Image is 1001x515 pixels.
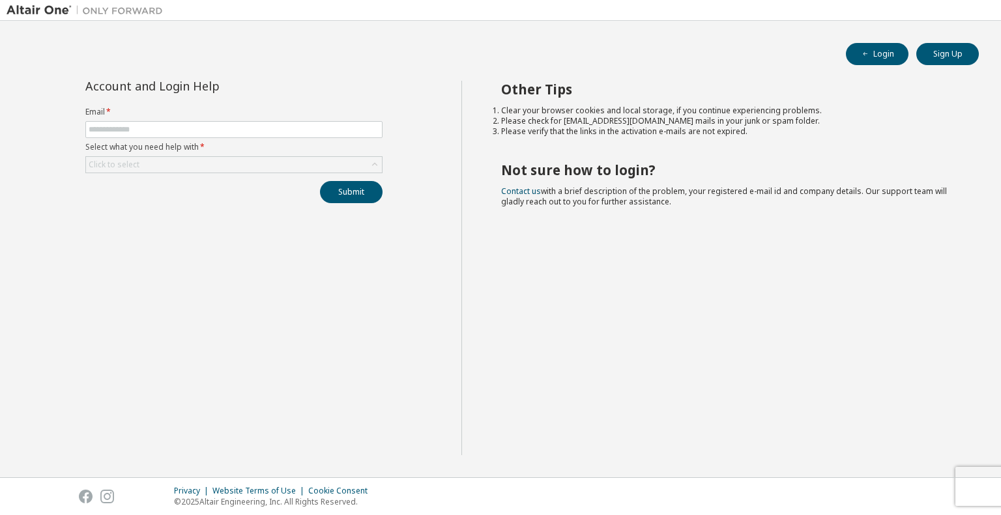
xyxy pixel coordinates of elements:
li: Please check for [EMAIL_ADDRESS][DOMAIN_NAME] mails in your junk or spam folder. [501,116,956,126]
h2: Other Tips [501,81,956,98]
li: Clear your browser cookies and local storage, if you continue experiencing problems. [501,105,956,116]
h2: Not sure how to login? [501,161,956,178]
button: Sign Up [916,43,979,65]
img: Altair One [7,4,169,17]
div: Cookie Consent [308,486,375,496]
p: © 2025 Altair Engineering, Inc. All Rights Reserved. [174,496,375,507]
img: instagram.svg [100,490,114,503]
div: Click to select [89,160,139,170]
li: Please verify that the links in the activation e-mails are not expired. [501,126,956,137]
span: with a brief description of the problem, your registered e-mail id and company details. Our suppo... [501,186,947,207]
button: Submit [320,181,383,203]
button: Login [846,43,908,65]
label: Select what you need help with [85,142,383,152]
div: Click to select [86,157,382,173]
a: Contact us [501,186,541,197]
div: Privacy [174,486,212,496]
div: Website Terms of Use [212,486,308,496]
div: Account and Login Help [85,81,323,91]
label: Email [85,107,383,117]
img: facebook.svg [79,490,93,503]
